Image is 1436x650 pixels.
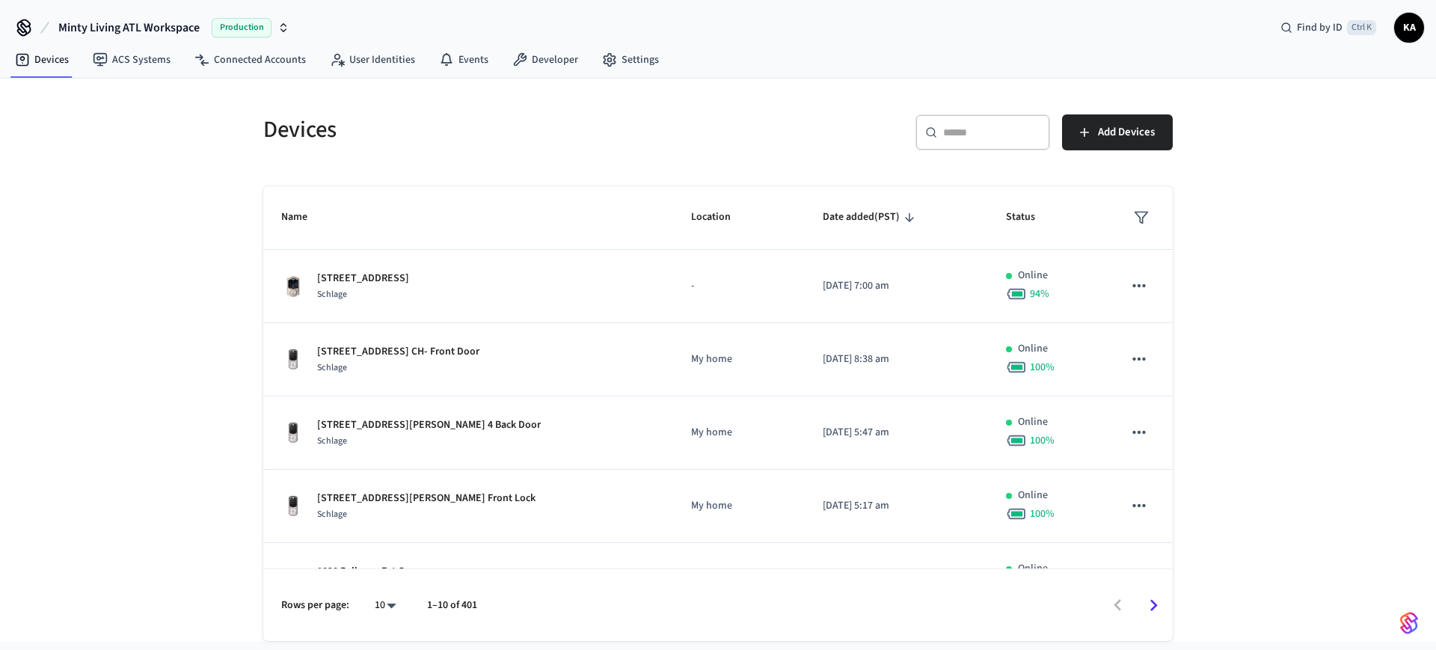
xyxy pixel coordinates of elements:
img: Yale Assure Touchscreen Wifi Smart Lock, Satin Nickel, Front [281,494,305,518]
p: [DATE] 5:17 am [823,498,970,514]
span: 94 % [1030,286,1049,301]
p: [STREET_ADDRESS][PERSON_NAME] 4 Back Door [317,417,541,433]
span: Location [691,206,750,229]
button: KA [1394,13,1424,43]
span: Status [1006,206,1055,229]
p: Rows per page: [281,598,349,613]
p: 1020 Bellevue Ext Garage [317,564,429,580]
p: [STREET_ADDRESS] CH- Front Door [317,344,479,360]
img: Yale Assure Touchscreen Wifi Smart Lock, Satin Nickel, Front [281,421,305,445]
p: - [691,278,787,294]
span: Schlage [317,435,347,447]
span: 100 % [1030,506,1055,521]
p: My home [691,352,787,367]
span: Find by ID [1297,20,1343,35]
span: Schlage [317,361,347,374]
p: My home [691,498,787,514]
p: [STREET_ADDRESS] [317,271,409,286]
p: My home [691,425,787,441]
span: Schlage [317,288,347,301]
img: Schlage Sense Smart Deadbolt with Camelot Trim, Front [281,275,305,298]
a: Devices [3,46,81,73]
p: [STREET_ADDRESS][PERSON_NAME] Front Lock [317,491,536,506]
div: Find by IDCtrl K [1268,14,1388,41]
span: Ctrl K [1347,20,1376,35]
img: Schlage Sense Smart Deadbolt with Camelot Trim, Front [281,568,305,592]
span: Schlage [317,508,347,521]
span: Minty Living ATL Workspace [58,19,200,37]
h5: Devices [263,114,709,145]
span: Date added(PST) [823,206,919,229]
div: 10 [367,595,403,616]
button: Add Devices [1062,114,1173,150]
p: Online [1018,488,1048,503]
img: Yale Assure Touchscreen Wifi Smart Lock, Satin Nickel, Front [281,348,305,372]
span: KA [1396,14,1423,41]
p: Online [1018,341,1048,357]
span: 100 % [1030,360,1055,375]
a: Events [427,46,500,73]
p: [DATE] 5:47 am [823,425,970,441]
a: Developer [500,46,590,73]
span: 100 % [1030,433,1055,448]
p: Online [1018,414,1048,430]
p: [DATE] 8:38 am [823,352,970,367]
p: Online [1018,268,1048,283]
img: SeamLogoGradient.69752ec5.svg [1400,611,1418,635]
span: Add Devices [1098,123,1155,142]
a: Settings [590,46,671,73]
a: User Identities [318,46,427,73]
button: Go to next page [1136,588,1171,623]
p: [DATE] 7:00 am [823,278,970,294]
p: 1–10 of 401 [427,598,477,613]
a: ACS Systems [81,46,182,73]
span: Production [212,18,271,37]
span: Name [281,206,327,229]
p: Online [1018,561,1048,577]
a: Connected Accounts [182,46,318,73]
